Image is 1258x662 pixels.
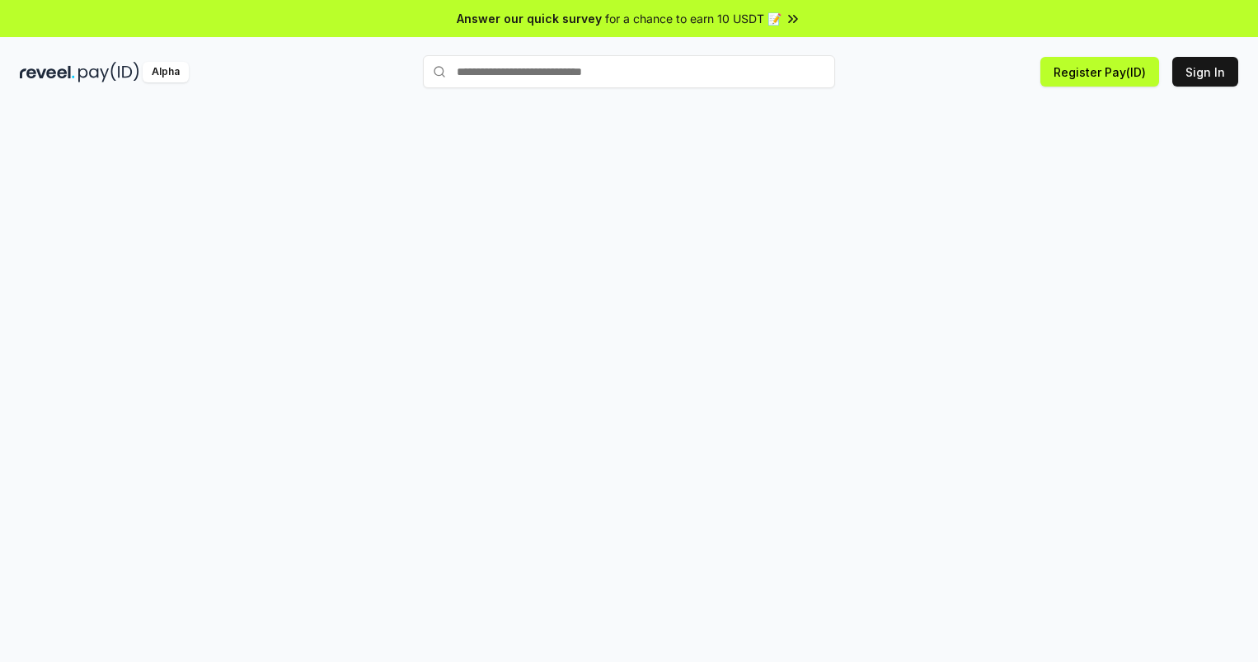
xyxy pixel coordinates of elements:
[605,10,782,27] span: for a chance to earn 10 USDT 📝
[1040,57,1159,87] button: Register Pay(ID)
[78,62,139,82] img: pay_id
[143,62,189,82] div: Alpha
[457,10,602,27] span: Answer our quick survey
[20,62,75,82] img: reveel_dark
[1172,57,1238,87] button: Sign In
